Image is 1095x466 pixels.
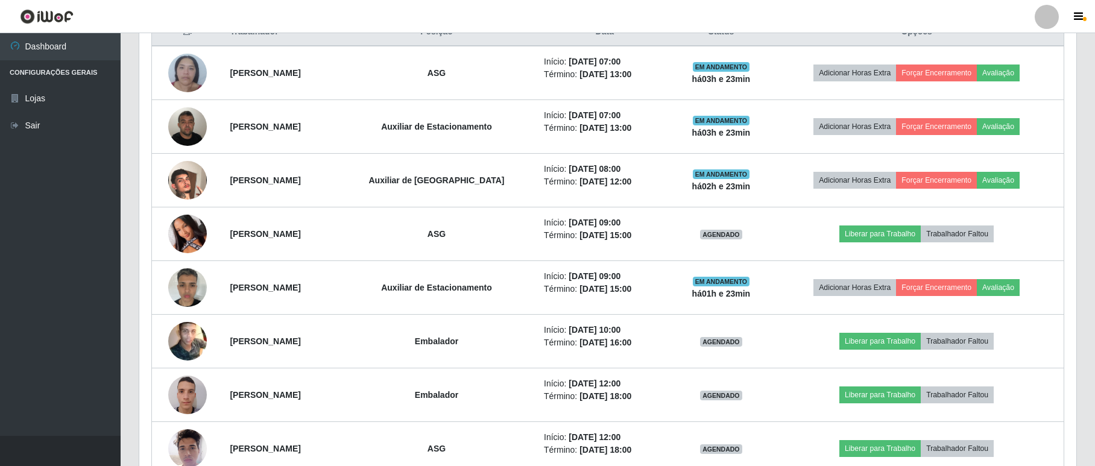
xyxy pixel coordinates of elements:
li: Término: [544,229,666,242]
strong: Embalador [415,336,458,346]
time: [DATE] 13:00 [579,123,631,133]
strong: há 01 h e 23 min [692,289,751,298]
button: Avaliação [977,172,1020,189]
time: [DATE] 18:00 [579,391,631,401]
span: AGENDADO [700,230,742,239]
span: EM ANDAMENTO [693,277,750,286]
img: 1716941011713.jpeg [168,317,207,365]
strong: ASG [428,444,446,453]
span: EM ANDAMENTO [693,62,750,72]
time: [DATE] 12:00 [579,177,631,186]
li: Início: [544,109,666,122]
li: Término: [544,444,666,456]
button: Avaliação [977,279,1020,296]
button: Liberar para Trabalho [839,225,921,242]
span: AGENDADO [700,391,742,400]
span: EM ANDAMENTO [693,169,750,179]
button: Forçar Encerramento [896,279,977,296]
button: Liberar para Trabalho [839,386,921,403]
button: Adicionar Horas Extra [813,118,896,135]
li: Início: [544,163,666,175]
button: Adicionar Horas Extra [813,279,896,296]
button: Liberar para Trabalho [839,333,921,350]
time: [DATE] 15:00 [579,284,631,294]
strong: Auxiliar de Estacionamento [381,122,492,131]
li: Início: [544,324,666,336]
span: AGENDADO [700,337,742,347]
button: Adicionar Horas Extra [813,65,896,81]
button: Liberar para Trabalho [839,440,921,457]
button: Forçar Encerramento [896,118,977,135]
button: Avaliação [977,118,1020,135]
time: [DATE] 08:00 [569,164,620,174]
li: Início: [544,216,666,229]
li: Início: [544,270,666,283]
img: 1726002463138.jpeg [168,146,207,215]
img: 1753187317343.jpeg [168,262,207,313]
button: Avaliação [977,65,1020,81]
strong: há 03 h e 23 min [692,128,751,137]
strong: [PERSON_NAME] [230,336,300,346]
time: [DATE] 15:00 [579,230,631,240]
strong: ASG [428,229,446,239]
time: [DATE] 07:00 [569,57,620,66]
button: Trabalhador Faltou [921,440,994,457]
button: Forçar Encerramento [896,172,977,189]
time: [DATE] 09:00 [569,218,620,227]
li: Término: [544,122,666,134]
li: Término: [544,336,666,349]
span: EM ANDAMENTO [693,116,750,125]
time: [DATE] 09:00 [569,271,620,281]
img: 1714228813172.jpeg [168,369,207,420]
strong: há 03 h e 23 min [692,74,751,84]
time: [DATE] 13:00 [579,69,631,79]
time: [DATE] 12:00 [569,432,620,442]
button: Adicionar Horas Extra [813,172,896,189]
time: [DATE] 18:00 [579,445,631,455]
button: Trabalhador Faltou [921,333,994,350]
strong: [PERSON_NAME] [230,229,300,239]
button: Trabalhador Faltou [921,386,994,403]
li: Início: [544,55,666,68]
img: CoreUI Logo [20,9,74,24]
img: 1714957062897.jpeg [168,101,207,152]
strong: ASG [428,68,446,78]
li: Término: [544,68,666,81]
img: 1751112478623.jpeg [168,47,207,98]
strong: Auxiliar de Estacionamento [381,283,492,292]
strong: [PERSON_NAME] [230,175,300,185]
strong: [PERSON_NAME] [230,390,300,400]
time: [DATE] 12:00 [569,379,620,388]
strong: há 02 h e 23 min [692,181,751,191]
li: Início: [544,431,666,444]
time: [DATE] 16:00 [579,338,631,347]
button: Forçar Encerramento [896,65,977,81]
strong: Auxiliar de [GEOGRAPHIC_DATA] [368,175,504,185]
span: AGENDADO [700,444,742,454]
strong: [PERSON_NAME] [230,444,300,453]
li: Término: [544,175,666,188]
li: Término: [544,390,666,403]
strong: [PERSON_NAME] [230,68,300,78]
li: Início: [544,377,666,390]
time: [DATE] 10:00 [569,325,620,335]
li: Término: [544,283,666,295]
strong: [PERSON_NAME] [230,122,300,131]
strong: [PERSON_NAME] [230,283,300,292]
button: Trabalhador Faltou [921,225,994,242]
strong: Embalador [415,390,458,400]
img: 1747137437507.jpeg [168,191,207,277]
time: [DATE] 07:00 [569,110,620,120]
